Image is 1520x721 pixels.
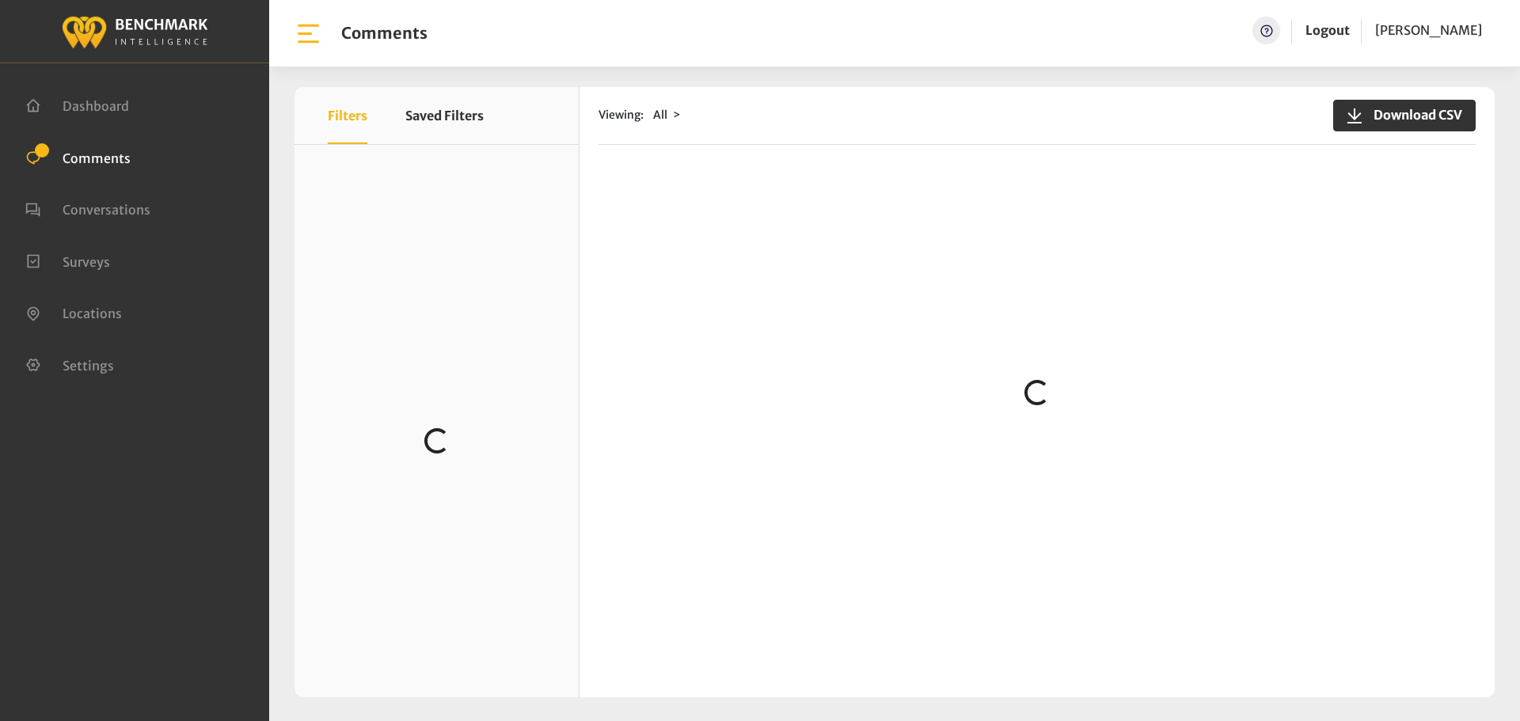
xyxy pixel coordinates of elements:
span: Conversations [63,202,150,218]
span: Dashboard [63,98,129,114]
a: Logout [1305,22,1350,38]
a: Surveys [25,252,110,268]
a: Conversations [25,200,150,216]
span: Surveys [63,253,110,269]
span: Comments [63,150,131,165]
h1: Comments [341,24,427,43]
span: Locations [63,305,122,321]
span: Settings [63,357,114,373]
span: [PERSON_NAME] [1375,22,1482,38]
button: Download CSV [1333,100,1476,131]
span: Download CSV [1364,105,1462,124]
a: Locations [25,304,122,320]
a: Settings [25,356,114,372]
a: [PERSON_NAME] [1375,17,1482,44]
span: Viewing: [598,107,644,123]
img: benchmark [61,12,208,51]
button: Filters [328,87,367,144]
span: All [653,108,667,122]
a: Logout [1305,17,1350,44]
img: bar [294,20,322,47]
button: Saved Filters [405,87,484,144]
a: Dashboard [25,97,129,112]
a: Comments [25,149,131,165]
